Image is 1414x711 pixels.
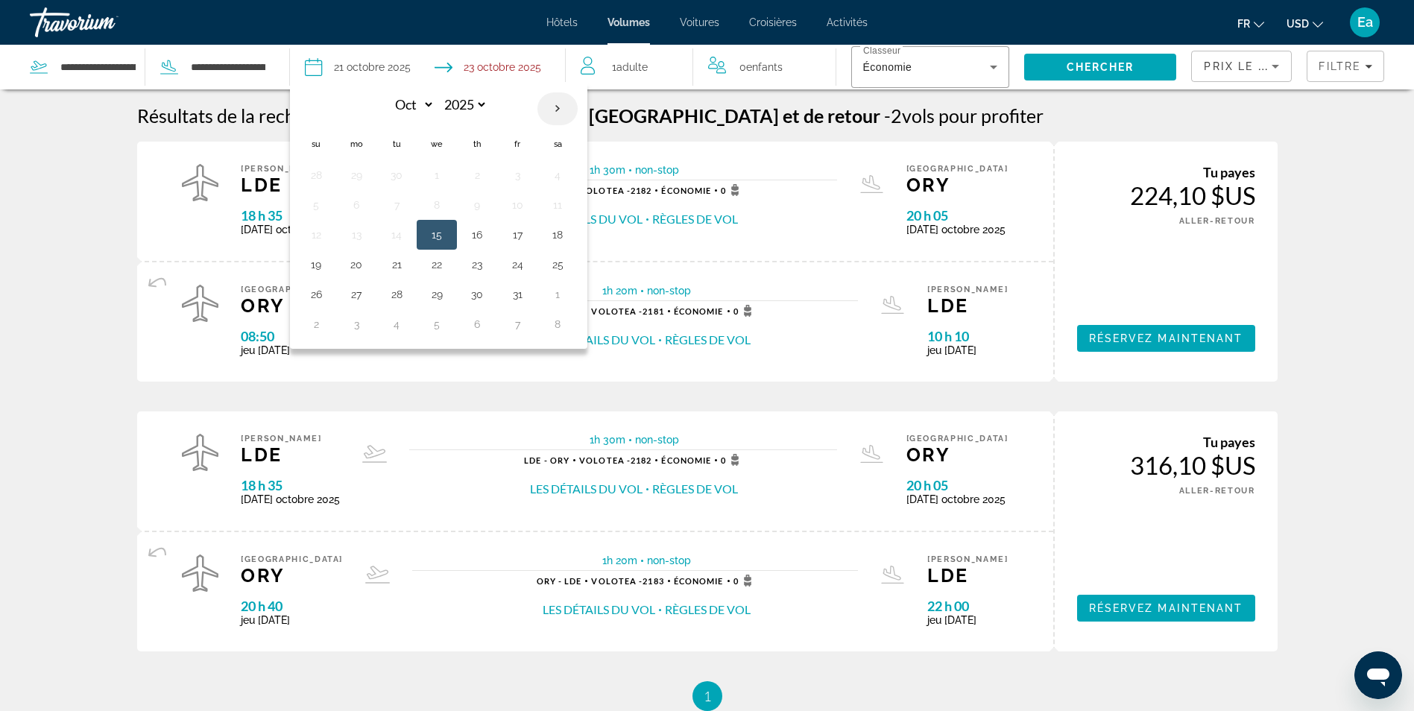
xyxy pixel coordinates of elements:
[674,306,724,316] span: Économie
[30,3,179,42] a: Travorium
[241,174,340,196] span: LDE
[465,284,489,305] button: Day 30
[344,195,368,215] button: Day 6
[579,455,631,465] span: Volotea -
[543,332,655,348] button: Les détails du vol
[927,285,1008,294] span: [PERSON_NAME]
[304,284,328,305] button: Day 26
[661,455,711,465] span: Économie
[385,224,408,245] button: Day 14
[241,164,340,174] span: [PERSON_NAME]
[439,92,487,118] select: Select year
[906,477,1009,493] span: 20 h 05
[296,92,578,339] table: Left calendar grid
[241,614,343,626] span: jeu [DATE]
[344,284,368,305] button: Day 27
[906,434,1009,443] span: [GEOGRAPHIC_DATA]
[385,254,408,275] button: Day 21
[530,481,643,497] button: Les détails du vol
[425,195,449,215] button: Day 8
[304,254,328,275] button: Day 19
[589,104,779,127] span: [GEOGRAPHIC_DATA]
[505,224,529,245] button: Day 17
[927,554,1008,564] span: [PERSON_NAME]
[241,554,343,564] span: [GEOGRAPHIC_DATA]
[1287,13,1323,34] button: Changer de devise
[827,16,868,28] span: Activités
[591,576,663,586] font: 2183
[647,554,691,566] span: non-stop
[385,284,408,305] button: Day 28
[546,224,569,245] button: Day 18
[1354,651,1402,699] iframe: Bouton de lancement de la fenêtre de messagerie
[546,16,578,28] a: Hôtels
[927,294,1008,317] span: LDE
[927,614,1008,626] span: jeu [DATE]
[465,254,489,275] button: Day 23
[425,284,449,305] button: Day 29
[1130,450,1255,480] font: 316,10 $US
[884,104,902,127] span: 2
[1237,13,1264,34] button: Changer la langue
[665,601,751,618] button: Règles de vol
[465,224,489,245] button: Day 16
[906,443,1009,466] span: ORY
[1077,325,1255,352] button: Réservez maintenant
[1204,60,1321,72] span: Prix le plus bas
[566,45,836,89] button: Voyageurs : 1 adulte, 0 enfant
[733,306,739,316] font: 0
[241,294,343,317] span: ORY
[927,328,1008,344] span: 10 h 10
[906,493,1009,505] span: [DATE] octobre 2025
[137,681,1278,711] nav: Pagination
[647,285,691,297] span: non-stop
[1179,486,1255,496] span: ALLER-RETOUR
[241,285,343,294] span: [GEOGRAPHIC_DATA]
[546,314,569,335] button: Day 8
[1089,332,1243,344] span: Réservez maintenant
[591,576,643,586] span: Volotea -
[863,61,912,73] span: Économie
[505,254,529,275] button: Day 24
[241,207,340,224] span: 18 h 35
[902,104,1044,127] span: vols pour profiter
[305,45,411,89] button: Sélectionnez la date de départ
[524,455,569,465] span: LDE - ORY
[1067,61,1134,73] span: Chercher
[465,314,489,335] button: Day 6
[425,314,449,335] button: Day 5
[591,306,643,316] span: Volotea -
[241,493,340,505] span: [DATE] octobre 2025
[344,314,368,335] button: Day 3
[1077,434,1255,450] div: Tu payes
[505,195,529,215] button: Day 10
[1357,15,1373,30] span: Ea
[1089,602,1243,614] span: Réservez maintenant
[1345,7,1384,38] button: Menu utilisateur
[665,332,751,348] button: Règles de vol
[612,61,616,73] font: 1
[652,211,738,227] button: Règles de vol
[591,306,663,316] font: 2181
[1077,595,1255,622] button: Réservez maintenant
[1307,51,1384,82] button: Filtres
[721,455,726,465] font: 0
[465,165,489,186] button: Day 2
[537,576,582,586] span: ORY - LDE
[304,224,328,245] button: Day 12
[602,285,637,297] span: 1h 20m
[241,564,343,587] span: ORY
[386,92,435,118] select: Select month
[546,284,569,305] button: Day 1
[749,16,797,28] a: Croisières
[344,254,368,275] button: Day 20
[1237,18,1250,30] span: Fr
[652,481,738,497] button: Règles de vol
[607,16,650,28] span: Volumes
[906,164,1009,174] span: [GEOGRAPHIC_DATA]
[385,165,408,186] button: Day 30
[546,165,569,186] button: Day 4
[635,164,679,176] span: non-stop
[241,598,343,614] span: 20 h 40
